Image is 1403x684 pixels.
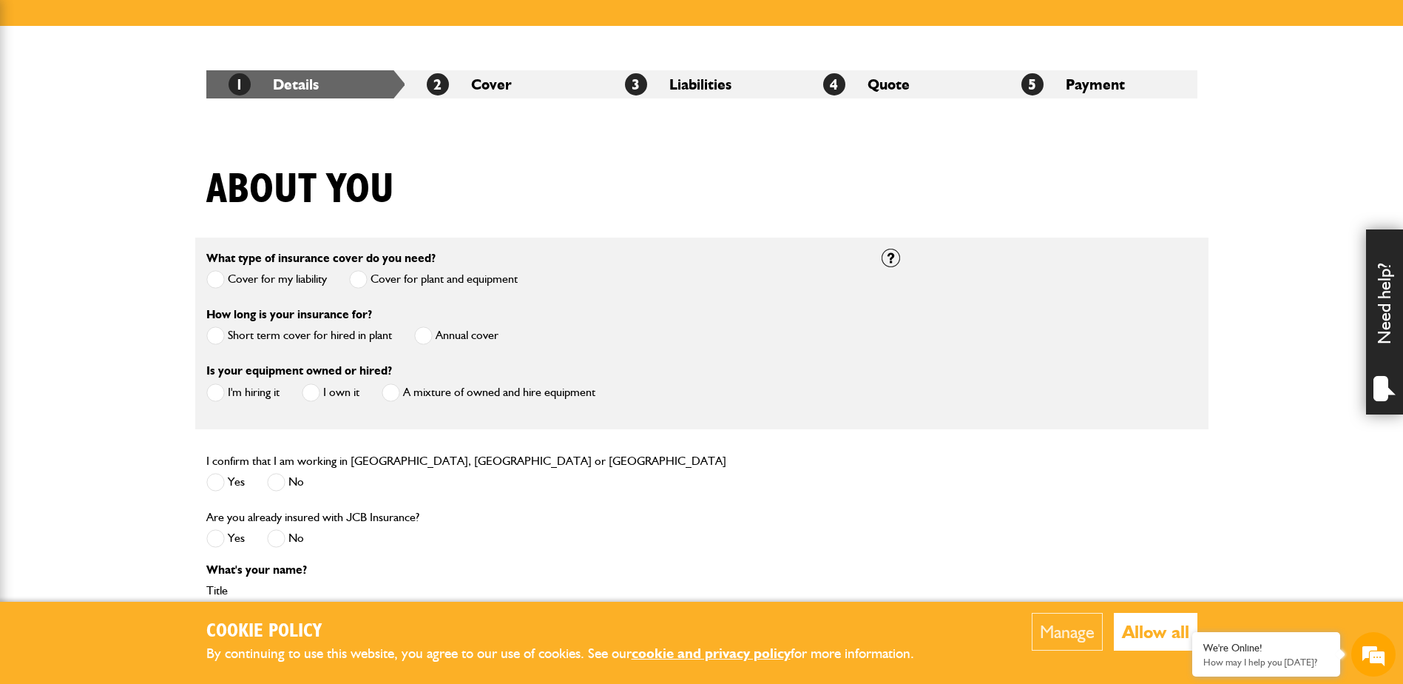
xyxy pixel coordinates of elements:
label: No [267,473,304,492]
label: Yes [206,473,245,492]
label: A mixture of owned and hire equipment [382,383,595,402]
label: What type of insurance cover do you need? [206,252,436,264]
a: cookie and privacy policy [632,645,791,662]
span: 4 [823,73,845,95]
label: Title [206,585,859,597]
label: Cover for my liability [206,270,327,289]
li: Quote [801,70,999,98]
label: No [267,529,304,548]
div: We're Online! [1203,642,1329,654]
label: I'm hiring it [206,383,280,402]
li: Cover [405,70,603,98]
span: 3 [625,73,647,95]
div: Need help? [1366,229,1403,415]
label: Are you already insured with JCB Insurance? [206,512,419,523]
p: What's your name? [206,564,859,576]
label: I confirm that I am working in [GEOGRAPHIC_DATA], [GEOGRAPHIC_DATA] or [GEOGRAPHIC_DATA] [206,455,726,467]
p: By continuing to use this website, you agree to our use of cookies. See our for more information. [206,643,939,665]
label: How long is your insurance for? [206,309,372,321]
li: Liabilities [603,70,801,98]
li: Payment [999,70,1197,98]
li: Details [206,70,405,98]
label: Yes [206,529,245,548]
label: Annual cover [414,326,498,345]
span: 2 [427,73,449,95]
label: Short term cover for hired in plant [206,326,392,345]
button: Manage [1032,613,1103,651]
label: Is your equipment owned or hired? [206,365,392,377]
h2: Cookie Policy [206,620,939,643]
label: I own it [302,383,359,402]
span: 1 [229,73,251,95]
span: 5 [1021,73,1044,95]
p: How may I help you today? [1203,657,1329,668]
button: Allow all [1114,613,1197,651]
h1: About you [206,165,394,215]
label: Cover for plant and equipment [349,270,518,289]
